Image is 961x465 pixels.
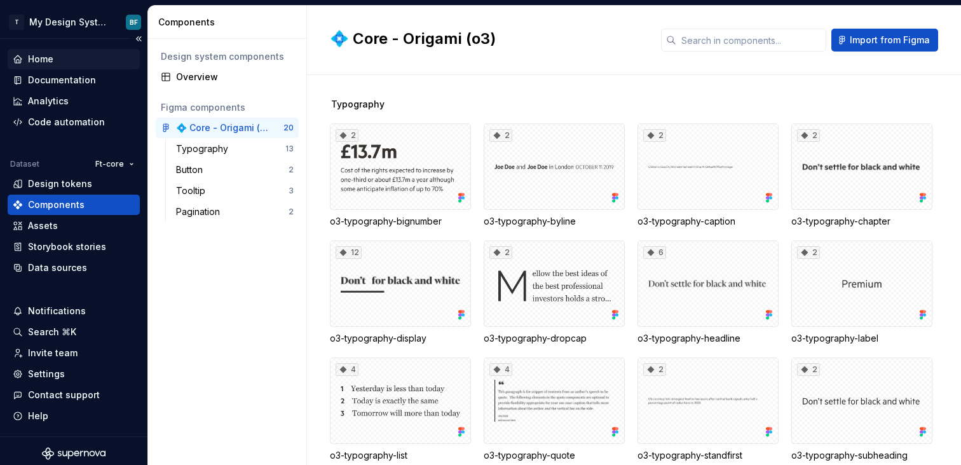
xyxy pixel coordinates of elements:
[791,240,932,345] div: 2o3-typography-label
[130,17,138,27] div: BF
[336,363,358,376] div: 4
[289,186,294,196] div: 3
[330,123,471,228] div: 2o3-typography-bignumber
[676,29,826,52] input: Search in components...
[791,449,932,462] div: o3-typography-subheading
[484,449,625,462] div: o3-typography-quote
[330,332,471,345] div: o3-typography-display
[484,215,625,228] div: o3-typography-byline
[637,240,779,345] div: 6o3-typography-headline
[28,347,78,359] div: Invite team
[176,184,210,197] div: Tooltip
[90,155,140,173] button: Ft-core
[850,34,930,46] span: Import from Figma
[28,219,58,232] div: Assets
[28,261,87,274] div: Data sources
[330,449,471,462] div: o3-typography-list
[484,240,625,345] div: 2o3-typography-dropcap
[28,74,96,87] div: Documentation
[791,332,932,345] div: o3-typography-label
[336,129,358,142] div: 2
[130,30,147,48] button: Collapse sidebar
[484,357,625,462] div: 4o3-typography-quote
[158,16,301,29] div: Components
[8,364,140,384] a: Settings
[8,237,140,257] a: Storybook stories
[28,116,105,128] div: Code automation
[330,357,471,462] div: 4o3-typography-list
[28,53,53,66] div: Home
[8,91,140,111] a: Analytics
[28,389,100,401] div: Contact support
[8,112,140,132] a: Code automation
[28,326,76,338] div: Search ⌘K
[330,240,471,345] div: 12o3-typography-display
[643,363,666,376] div: 2
[484,123,625,228] div: 2o3-typography-byline
[176,163,208,176] div: Button
[489,363,512,376] div: 4
[330,29,646,49] h2: 💠 Core - Origami (o3)
[28,198,85,211] div: Components
[643,129,666,142] div: 2
[28,240,106,253] div: Storybook stories
[330,215,471,228] div: o3-typography-bignumber
[791,215,932,228] div: o3-typography-chapter
[336,246,362,259] div: 12
[283,123,294,133] div: 20
[9,15,24,30] div: T
[8,301,140,321] button: Notifications
[8,49,140,69] a: Home
[8,406,140,426] button: Help
[489,246,512,259] div: 2
[29,16,111,29] div: My Design System
[637,332,779,345] div: o3-typography-headline
[489,129,512,142] div: 2
[156,67,299,87] a: Overview
[8,385,140,405] button: Contact support
[161,50,294,63] div: Design system components
[8,216,140,236] a: Assets
[176,121,271,134] div: 💠 Core - Origami (o3)
[643,246,666,259] div: 6
[171,139,299,159] a: Typography13
[637,215,779,228] div: o3-typography-caption
[637,357,779,462] div: 2o3-typography-standfirst
[28,410,48,422] div: Help
[637,123,779,228] div: 2o3-typography-caption
[176,142,233,155] div: Typography
[28,177,92,190] div: Design tokens
[791,123,932,228] div: 2o3-typography-chapter
[8,343,140,363] a: Invite team
[8,174,140,194] a: Design tokens
[637,449,779,462] div: o3-typography-standfirst
[289,165,294,175] div: 2
[797,363,820,376] div: 2
[8,70,140,90] a: Documentation
[161,101,294,114] div: Figma components
[10,159,39,169] div: Dataset
[28,305,86,317] div: Notifications
[171,181,299,201] a: Tooltip3
[176,205,225,218] div: Pagination
[42,447,106,460] svg: Supernova Logo
[289,207,294,217] div: 2
[8,258,140,278] a: Data sources
[797,129,820,142] div: 2
[156,118,299,138] a: 💠 Core - Origami (o3)20
[3,8,145,36] button: TMy Design SystemBF
[331,98,385,111] span: Typography
[28,95,69,108] div: Analytics
[171,160,299,180] a: Button2
[95,159,124,169] span: Ft-core
[28,368,65,380] div: Settings
[8,195,140,215] a: Components
[171,202,299,222] a: Pagination2
[831,29,938,52] button: Import from Figma
[797,246,820,259] div: 2
[8,322,140,342] button: Search ⌘K
[176,71,294,83] div: Overview
[484,332,625,345] div: o3-typography-dropcap
[285,144,294,154] div: 13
